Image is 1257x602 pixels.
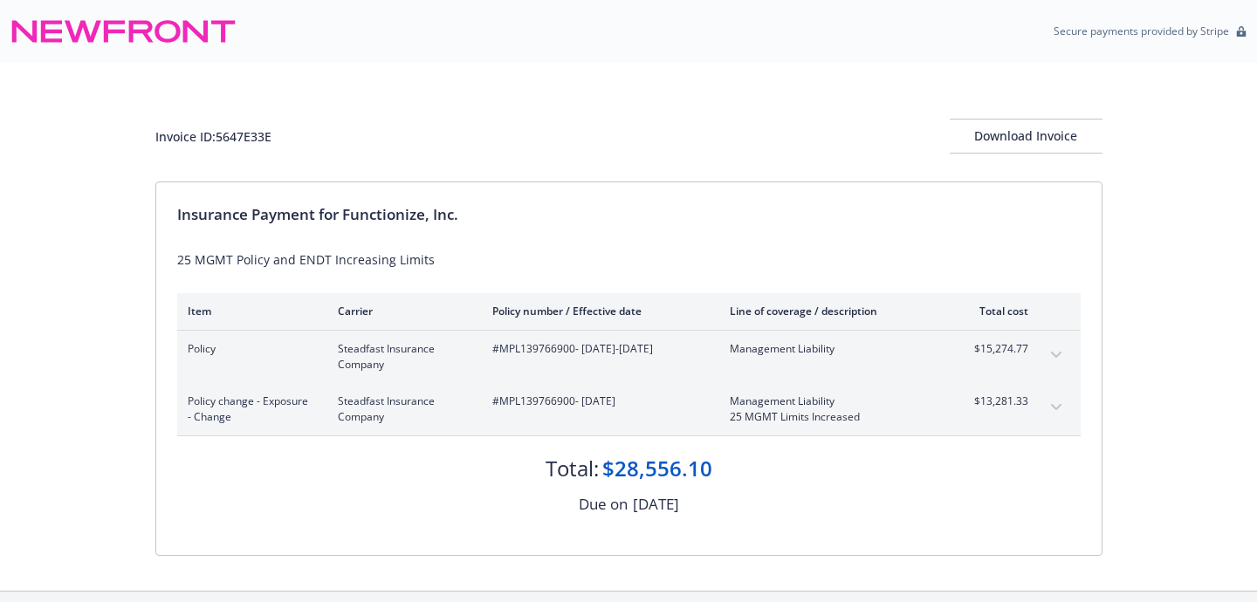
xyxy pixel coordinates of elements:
[730,409,935,425] span: 25 MGMT Limits Increased
[177,331,1081,383] div: PolicySteadfast Insurance Company#MPL139766900- [DATE]-[DATE]Management Liability$15,274.77expand...
[338,304,464,318] div: Carrier
[963,393,1028,409] span: $13,281.33
[492,393,702,409] span: #MPL139766900 - [DATE]
[546,454,599,483] div: Total:
[338,341,464,373] span: Steadfast Insurance Company
[730,393,935,425] span: Management Liability25 MGMT Limits Increased
[1042,393,1070,421] button: expand content
[730,341,935,357] span: Management Liability
[177,383,1081,435] div: Policy change - Exposure - ChangeSteadfast Insurance Company#MPL139766900- [DATE]Management Liabi...
[1054,24,1229,38] p: Secure payments provided by Stripe
[950,119,1102,154] button: Download Invoice
[492,304,702,318] div: Policy number / Effective date
[177,250,1081,269] div: 25 MGMT Policy and ENDT Increasing Limits
[188,393,310,425] span: Policy change - Exposure - Change
[602,454,712,483] div: $28,556.10
[963,304,1028,318] div: Total cost
[338,393,464,425] span: Steadfast Insurance Company
[950,120,1102,153] div: Download Invoice
[579,493,628,516] div: Due on
[188,341,310,357] span: Policy
[177,203,1081,226] div: Insurance Payment for Functionize, Inc.
[730,393,935,409] span: Management Liability
[963,341,1028,357] span: $15,274.77
[1042,341,1070,369] button: expand content
[633,493,679,516] div: [DATE]
[492,341,702,357] span: #MPL139766900 - [DATE]-[DATE]
[155,127,271,146] div: Invoice ID: 5647E33E
[730,304,935,318] div: Line of coverage / description
[188,304,310,318] div: Item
